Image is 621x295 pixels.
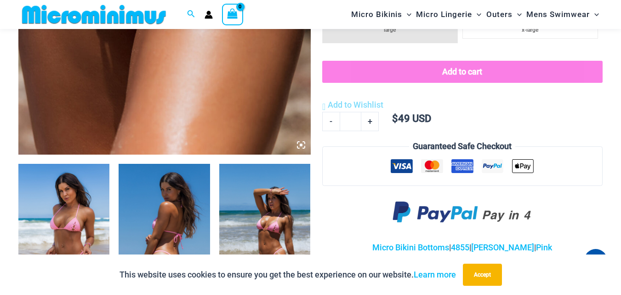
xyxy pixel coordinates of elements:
bdi: 49 USD [392,113,431,124]
span: large [384,27,396,33]
span: Outers [486,3,513,26]
a: Micro Bikini Bottoms [372,243,449,252]
span: Add to Wishlist [328,100,383,110]
a: Account icon link [205,11,213,19]
span: Menu Toggle [402,3,411,26]
span: Micro Lingerie [416,3,472,26]
img: MM SHOP LOGO FLAT [18,4,170,25]
span: Micro Bikinis [351,3,402,26]
span: Menu Toggle [590,3,599,26]
input: Product quantity [340,112,361,131]
a: [PERSON_NAME] [471,243,534,252]
a: Mens SwimwearMenu ToggleMenu Toggle [524,3,601,26]
a: 4855 [451,243,469,252]
a: - [322,112,340,131]
span: Mens Swimwear [526,3,590,26]
p: This website uses cookies to ensure you get the best experience on our website. [120,268,456,282]
nav: Site Navigation [348,1,603,28]
legend: Guaranteed Safe Checkout [409,139,515,153]
a: Micro BikinisMenu ToggleMenu Toggle [349,3,414,26]
a: View Shopping Cart, empty [222,4,243,25]
a: Search icon link [187,9,195,20]
li: x-large [462,20,598,39]
span: Menu Toggle [472,3,481,26]
a: Micro LingerieMenu ToggleMenu Toggle [414,3,484,26]
button: Add to cart [322,61,603,83]
span: Menu Toggle [513,3,522,26]
a: Pink [536,243,552,252]
a: + [361,112,379,131]
li: large [322,20,458,43]
button: Accept [463,264,502,286]
a: Learn more [414,270,456,279]
a: Add to Wishlist [322,98,383,112]
p: | | | [322,241,603,255]
span: x-large [522,27,538,33]
span: $ [392,113,398,124]
a: OutersMenu ToggleMenu Toggle [484,3,524,26]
